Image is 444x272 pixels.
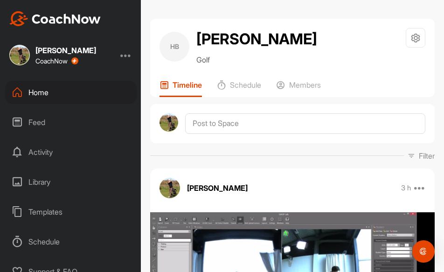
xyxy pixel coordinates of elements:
img: avatar [160,113,178,132]
div: [PERSON_NAME] [35,47,96,54]
p: [PERSON_NAME] [187,182,248,194]
div: Home [5,81,137,104]
img: CoachNow [9,11,101,26]
p: Filter [419,150,435,161]
img: avatar [160,178,180,198]
div: Activity [5,140,137,164]
p: Timeline [173,80,202,90]
p: Members [289,80,321,90]
div: CoachNow [35,57,78,65]
p: Schedule [230,80,261,90]
p: 3 h [401,183,411,193]
div: Library [5,170,137,194]
p: Golf [196,54,317,65]
div: Feed [5,111,137,134]
div: Open Intercom Messenger [412,240,435,263]
div: Templates [5,200,137,223]
div: HB [160,32,189,62]
img: square_831ef92aefac4ae56edce3054841f208.jpg [9,45,30,65]
div: Schedule [5,230,137,253]
h2: [PERSON_NAME] [196,28,317,50]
